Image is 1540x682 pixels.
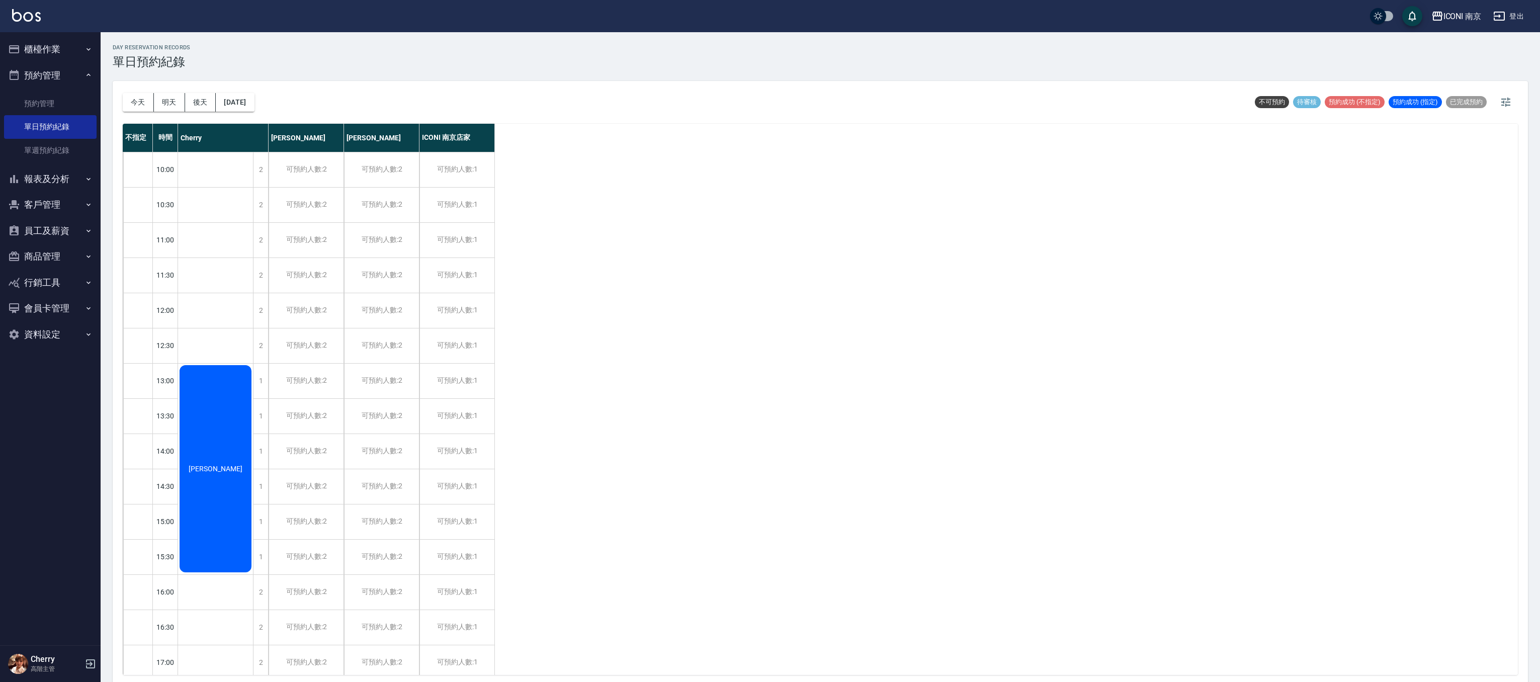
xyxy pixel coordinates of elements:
a: 預約管理 [4,92,97,115]
div: 10:00 [153,152,178,187]
div: 13:00 [153,363,178,398]
a: 單日預約紀錄 [4,115,97,138]
div: ICONI 南京店家 [419,124,495,152]
div: 可預約人數:1 [419,364,494,398]
div: 可預約人數:2 [269,645,344,680]
div: 2 [253,328,268,363]
button: 後天 [185,93,216,112]
div: 15:30 [153,539,178,574]
div: 2 [253,258,268,293]
div: 可預約人數:2 [269,434,344,469]
div: 1 [253,469,268,504]
div: 2 [253,293,268,328]
a: 單週預約紀錄 [4,139,97,162]
button: 明天 [154,93,185,112]
div: 可預約人數:2 [269,504,344,539]
button: 行銷工具 [4,270,97,296]
button: 資料設定 [4,321,97,348]
button: 會員卡管理 [4,295,97,321]
div: 可預約人數:2 [269,152,344,187]
div: 可預約人數:2 [344,434,419,469]
div: Cherry [178,124,269,152]
div: 可預約人數:1 [419,540,494,574]
div: 可預約人數:2 [269,188,344,222]
div: 1 [253,364,268,398]
button: 商品管理 [4,243,97,270]
div: 可預約人數:2 [344,152,419,187]
div: 11:30 [153,258,178,293]
span: 預約成功 (指定) [1389,98,1442,107]
div: 12:30 [153,328,178,363]
div: 可預約人數:2 [269,575,344,610]
div: 時間 [153,124,178,152]
span: 已完成預約 [1446,98,1487,107]
div: 可預約人數:1 [419,645,494,680]
div: 可預約人數:1 [419,610,494,645]
div: 可預約人數:1 [419,434,494,469]
div: 可預約人數:2 [269,328,344,363]
div: 可預約人數:2 [344,610,419,645]
span: 預約成功 (不指定) [1325,98,1385,107]
div: 可預約人數:2 [269,610,344,645]
div: 可預約人數:1 [419,399,494,434]
img: Person [8,654,28,674]
h2: day Reservation records [113,44,191,51]
div: 2 [253,223,268,258]
div: 可預約人數:2 [269,399,344,434]
div: 可預約人數:2 [269,364,344,398]
button: 預約管理 [4,62,97,89]
span: 不可預約 [1255,98,1289,107]
div: 可預約人數:2 [344,223,419,258]
div: 可預約人數:2 [269,258,344,293]
div: 2 [253,575,268,610]
div: 可預約人數:2 [344,399,419,434]
div: 可預約人數:2 [269,469,344,504]
div: 2 [253,152,268,187]
div: 可預約人數:2 [344,293,419,328]
div: 14:30 [153,469,178,504]
div: 可預約人數:2 [344,469,419,504]
div: [PERSON_NAME] [344,124,419,152]
div: 13:30 [153,398,178,434]
button: 今天 [123,93,154,112]
div: 10:30 [153,187,178,222]
div: 14:00 [153,434,178,469]
div: 不指定 [123,124,153,152]
div: 可預約人數:2 [344,504,419,539]
div: 可預約人數:2 [344,575,419,610]
div: 17:00 [153,645,178,680]
div: 16:00 [153,574,178,610]
div: 可預約人數:2 [269,540,344,574]
div: 可預約人數:1 [419,152,494,187]
div: 可預約人數:2 [344,364,419,398]
span: [PERSON_NAME] [187,465,244,473]
div: 1 [253,540,268,574]
div: 可預約人數:2 [344,328,419,363]
div: 可預約人數:2 [344,258,419,293]
div: 1 [253,504,268,539]
div: 可預約人數:2 [344,540,419,574]
div: [PERSON_NAME] [269,124,344,152]
h3: 單日預約紀錄 [113,55,191,69]
button: save [1402,6,1422,26]
button: 客戶管理 [4,192,97,218]
h5: Cherry [31,654,82,664]
div: 2 [253,188,268,222]
div: 可預約人數:1 [419,293,494,328]
span: 待審核 [1293,98,1321,107]
div: 可預約人數:2 [344,188,419,222]
div: 12:00 [153,293,178,328]
div: 可預約人數:1 [419,469,494,504]
img: Logo [12,9,41,22]
button: 報表及分析 [4,166,97,192]
div: ICONI 南京 [1443,10,1482,23]
div: 1 [253,399,268,434]
div: 可預約人數:1 [419,188,494,222]
button: 櫃檯作業 [4,36,97,62]
div: 可預約人數:1 [419,223,494,258]
div: 15:00 [153,504,178,539]
div: 可預約人數:1 [419,504,494,539]
div: 可預約人數:1 [419,258,494,293]
div: 2 [253,645,268,680]
div: 可預約人數:2 [344,645,419,680]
